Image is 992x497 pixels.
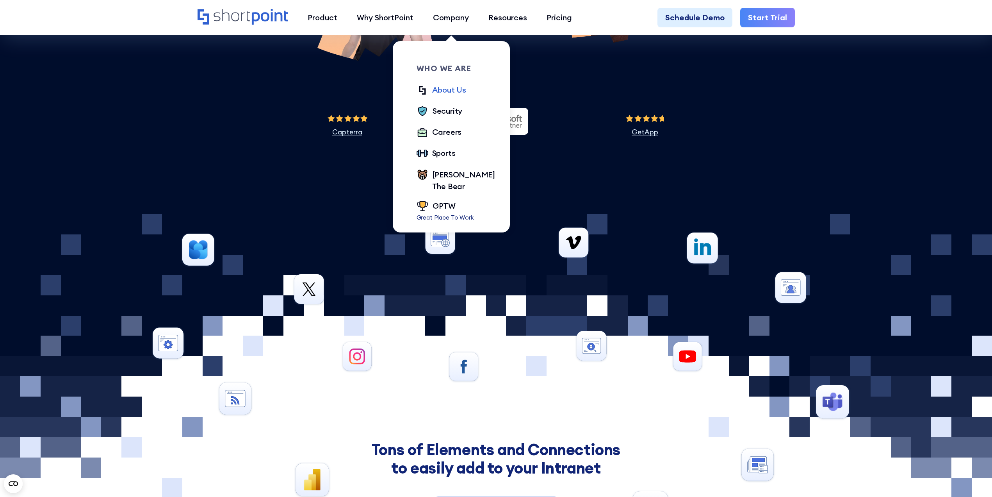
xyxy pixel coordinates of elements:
[423,8,479,27] a: Company
[488,12,527,23] div: Resources
[417,126,462,139] a: Careers
[308,12,337,23] div: Product
[417,105,463,118] a: Security
[417,200,474,213] a: GPTW
[433,12,469,23] div: Company
[417,213,474,222] p: Great Place To Work
[953,459,992,497] iframe: Chat Widget
[433,200,456,212] div: GPTW
[432,147,456,159] div: Sports
[433,105,462,117] div: Security
[417,84,466,97] a: About Us
[417,64,495,72] div: Who we are
[198,9,289,26] a: Home
[537,8,582,27] a: Pricing
[432,169,495,192] div: [PERSON_NAME] The Bear
[347,8,423,27] a: Why ShortPoint
[298,8,347,27] a: Product
[350,441,643,477] h2: Tons of Elements and Connections to easily add to your Intranet
[417,147,456,161] a: Sports
[357,12,413,23] div: Why ShortPoint
[479,8,537,27] a: Resources
[332,128,362,136] a: Capterra
[657,8,732,27] a: Schedule Demo
[547,12,572,23] div: Pricing
[432,126,462,138] div: Careers
[417,169,495,192] a: [PERSON_NAME] The Bear
[632,128,658,136] a: GetApp
[432,84,466,96] div: About Us
[4,474,23,493] button: Open CMP widget
[740,8,795,27] a: Start Trial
